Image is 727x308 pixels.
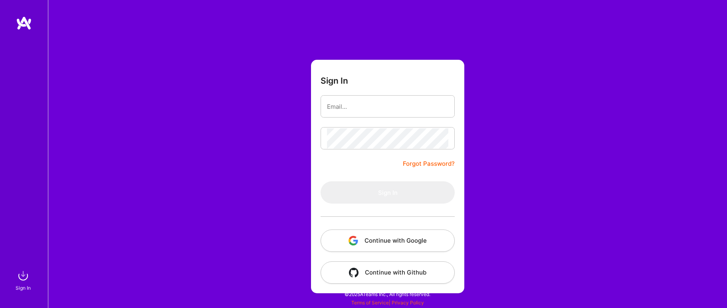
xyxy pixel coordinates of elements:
[349,236,358,245] img: icon
[327,96,448,117] input: Email...
[403,159,455,169] a: Forgot Password?
[392,300,424,306] a: Privacy Policy
[17,268,31,292] a: sign inSign In
[16,284,31,292] div: Sign In
[351,300,424,306] span: |
[321,76,348,86] h3: Sign In
[321,261,455,284] button: Continue with Github
[321,230,455,252] button: Continue with Google
[16,16,32,30] img: logo
[48,284,727,304] div: © 2025 ATeams Inc., All rights reserved.
[15,268,31,284] img: sign in
[349,268,359,277] img: icon
[351,300,389,306] a: Terms of Service
[321,181,455,204] button: Sign In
